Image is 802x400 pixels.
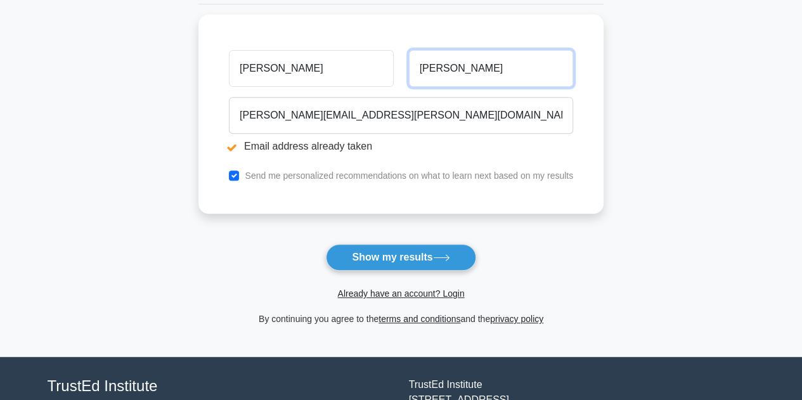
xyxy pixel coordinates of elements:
[245,171,573,181] label: Send me personalized recommendations on what to learn next based on my results
[48,377,394,396] h4: TrustEd Institute
[409,50,573,87] input: Last name
[326,244,475,271] button: Show my results
[229,50,393,87] input: First name
[378,314,460,324] a: terms and conditions
[191,311,611,326] div: By continuing you agree to the and the
[337,288,464,299] a: Already have an account? Login
[490,314,543,324] a: privacy policy
[229,139,573,154] li: Email address already taken
[229,97,573,134] input: Email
